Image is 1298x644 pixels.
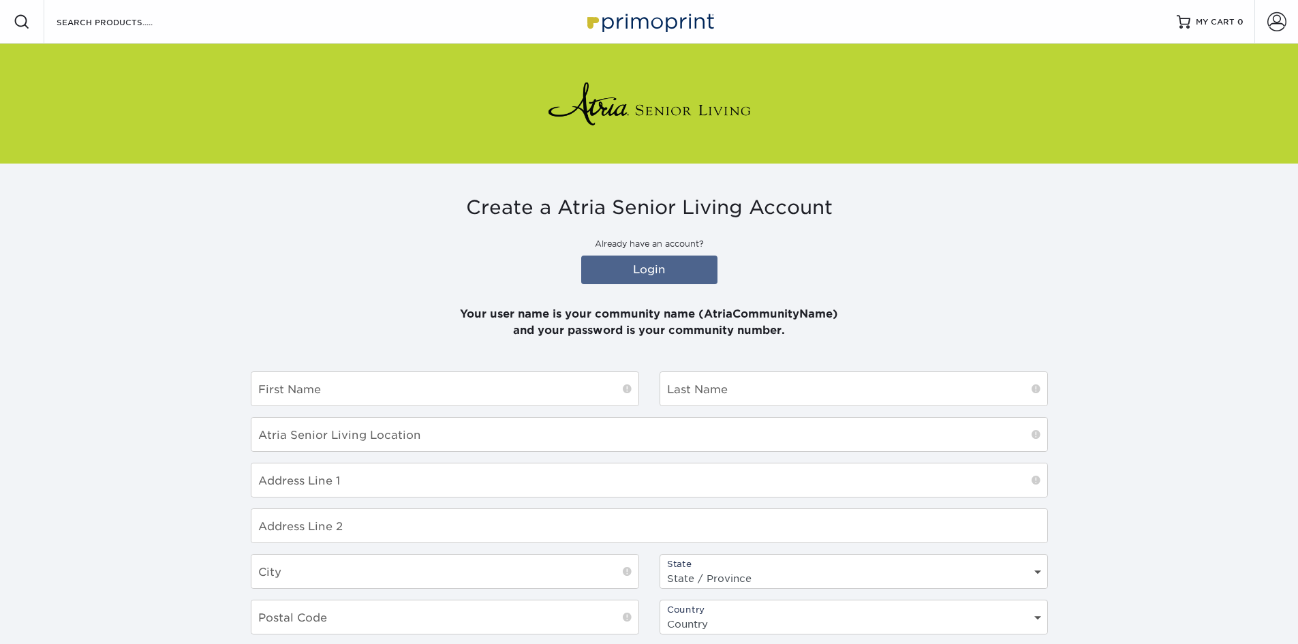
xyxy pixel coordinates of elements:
span: MY CART [1196,16,1235,28]
img: Atria Senior Living [547,76,752,131]
h3: Create a Atria Senior Living Account [251,196,1048,219]
p: Your user name is your community name (AtriaCommunityName) and your password is your community nu... [251,290,1048,339]
img: Primoprint [581,7,717,36]
input: SEARCH PRODUCTS..... [55,14,188,30]
span: 0 [1237,17,1243,27]
a: Login [581,256,717,284]
p: Already have an account? [251,238,1048,250]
